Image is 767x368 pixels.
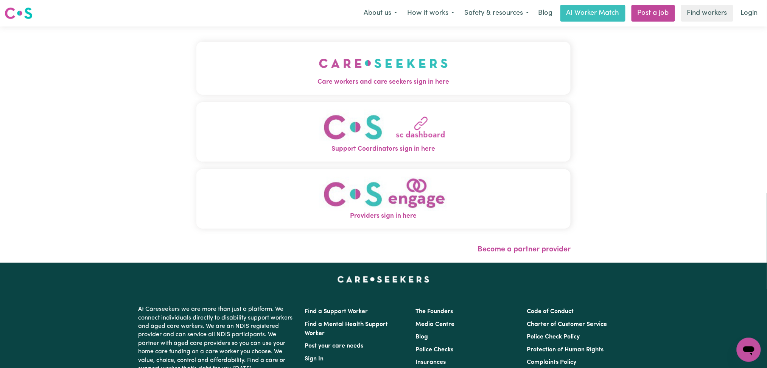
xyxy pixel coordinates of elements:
a: Find a Mental Health Support Worker [305,321,388,337]
a: Charter of Customer Service [527,321,607,327]
button: About us [359,5,402,21]
a: Police Checks [416,347,454,353]
button: Providers sign in here [196,169,571,229]
a: Insurances [416,359,446,365]
a: Post a job [632,5,675,22]
a: Login [736,5,762,22]
button: Care workers and care seekers sign in here [196,42,571,95]
a: Find workers [681,5,733,22]
a: Become a partner provider [478,246,571,253]
a: Blog [534,5,557,22]
iframe: Button to launch messaging window [737,338,761,362]
a: Careseekers home page [338,276,429,282]
a: Blog [416,334,428,340]
button: Safety & resources [459,5,534,21]
a: Police Check Policy [527,334,580,340]
a: AI Worker Match [560,5,625,22]
a: Careseekers logo [5,5,33,22]
a: Sign In [305,356,324,362]
button: How it works [402,5,459,21]
img: Careseekers logo [5,6,33,20]
span: Support Coordinators sign in here [196,144,571,154]
a: Code of Conduct [527,309,574,315]
a: Post your care needs [305,343,364,349]
span: Providers sign in here [196,211,571,221]
a: Protection of Human Rights [527,347,604,353]
button: Support Coordinators sign in here [196,102,571,162]
a: The Founders [416,309,453,315]
a: Complaints Policy [527,359,576,365]
a: Find a Support Worker [305,309,368,315]
a: Media Centre [416,321,455,327]
span: Care workers and care seekers sign in here [196,77,571,87]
